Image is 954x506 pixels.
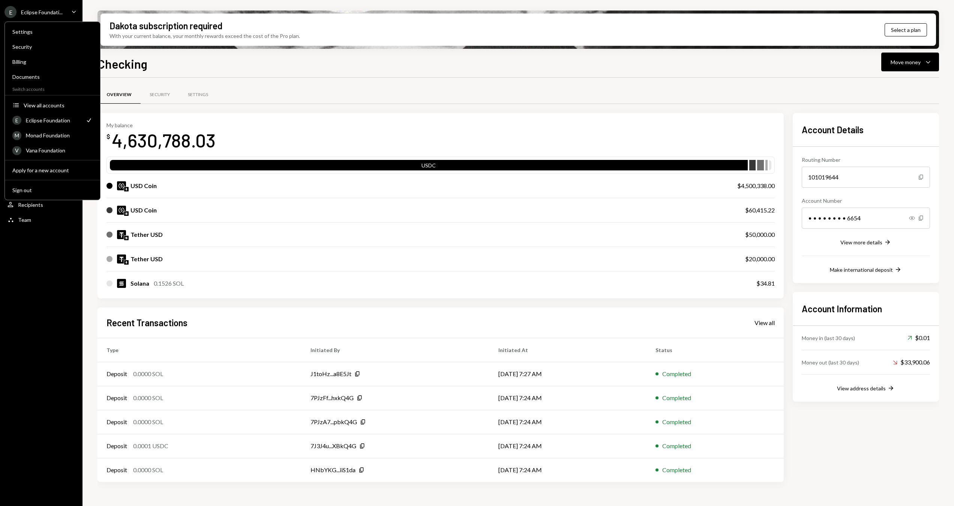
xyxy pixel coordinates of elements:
[754,319,775,327] div: View all
[662,417,691,426] div: Completed
[117,279,126,288] img: SOL
[489,410,646,434] td: [DATE] 7:24 AM
[310,465,355,474] div: HNbYKG...iiS1da
[885,23,927,36] button: Select a plan
[745,230,775,239] div: $50,000.00
[489,458,646,482] td: [DATE] 7:24 AM
[8,99,97,112] button: View all accounts
[489,338,646,362] th: Initiated At
[310,393,354,402] div: 7PJzFf...hxkQ4G
[133,417,163,426] div: 0.0000 SOL
[117,255,126,264] img: USDT
[310,369,351,378] div: J1toHz...a8E5Jt
[802,197,930,205] div: Account Number
[802,156,930,164] div: Routing Number
[12,44,93,50] div: Security
[106,316,187,329] h2: Recent Transactions
[837,385,886,392] div: View address details
[106,92,132,98] div: Overview
[109,20,222,32] div: Dakota subscription required
[489,434,646,458] td: [DATE] 7:24 AM
[802,167,930,188] div: 101019644
[12,59,93,65] div: Billing
[154,279,184,288] div: 0.1526 SOL
[840,238,891,247] button: View more details
[124,236,129,240] img: solana-mainnet
[891,58,921,66] div: Move money
[112,128,216,152] div: 4,630,788.03
[907,333,930,342] div: $0.01
[12,146,21,155] div: V
[12,167,93,173] div: Apply for a new account
[802,358,859,366] div: Money out (last 30 days)
[130,279,149,288] div: Solana
[106,122,216,128] div: My balance
[837,384,895,393] button: View address details
[179,85,217,104] a: Settings
[646,338,784,362] th: Status
[130,206,157,215] div: USD Coin
[662,465,691,474] div: Completed
[8,55,97,68] a: Billing
[106,465,127,474] div: Deposit
[106,393,127,402] div: Deposit
[18,217,31,223] div: Team
[124,211,129,216] img: solana-mainnet
[133,393,163,402] div: 0.0000 SOL
[4,198,78,211] a: Recipients
[745,206,775,215] div: $60,415.22
[8,164,97,177] button: Apply for a new account
[141,85,179,104] a: Security
[150,92,170,98] div: Security
[489,386,646,410] td: [DATE] 7:24 AM
[830,266,902,274] button: Make international deposit
[106,369,127,378] div: Deposit
[662,393,691,402] div: Completed
[802,123,930,136] h2: Account Details
[8,128,97,142] a: MMonad Foundation
[310,417,357,426] div: 7PJzA7...pbkQ4G
[802,303,930,315] h2: Account Information
[8,25,97,38] a: Settings
[18,202,43,208] div: Recipients
[893,358,930,367] div: $33,900.06
[130,255,163,264] div: Tether USD
[117,230,126,239] img: USDT
[4,6,16,18] div: E
[117,181,126,190] img: USDC
[840,239,882,245] div: View more details
[110,161,748,172] div: USDC
[830,267,893,273] div: Make international deposit
[109,32,300,40] div: With your current balance, your monthly rewards exceed the cost of the Pro plan.
[802,208,930,229] div: • • • • • • • • 6654
[737,181,775,190] div: $4,500,338.00
[124,187,129,191] img: ethereum-mainnet
[133,465,163,474] div: 0.0000 SOL
[310,441,356,450] div: 7J3J4u...XBkQ4G
[4,213,78,226] a: Team
[117,206,126,215] img: USDC
[489,362,646,386] td: [DATE] 7:27 AM
[802,334,855,342] div: Money in (last 30 days)
[662,369,691,378] div: Completed
[662,441,691,450] div: Completed
[8,184,97,197] button: Sign out
[188,92,208,98] div: Settings
[745,255,775,264] div: $20,000.00
[881,53,939,71] button: Move money
[26,132,93,139] div: Monad Foundation
[130,181,157,190] div: USD Coin
[756,279,775,288] div: $34.81
[124,260,129,265] img: ethereum-mainnet
[106,133,110,140] div: $
[133,369,163,378] div: 0.0000 SOL
[8,40,97,53] a: Security
[12,131,21,140] div: M
[97,85,141,104] a: Overview
[12,187,93,193] div: Sign out
[106,417,127,426] div: Deposit
[97,56,147,71] h1: Checking
[26,147,93,154] div: Vana Foundation
[21,9,63,15] div: Eclipse Foundati...
[133,441,168,450] div: 0.0001 USDC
